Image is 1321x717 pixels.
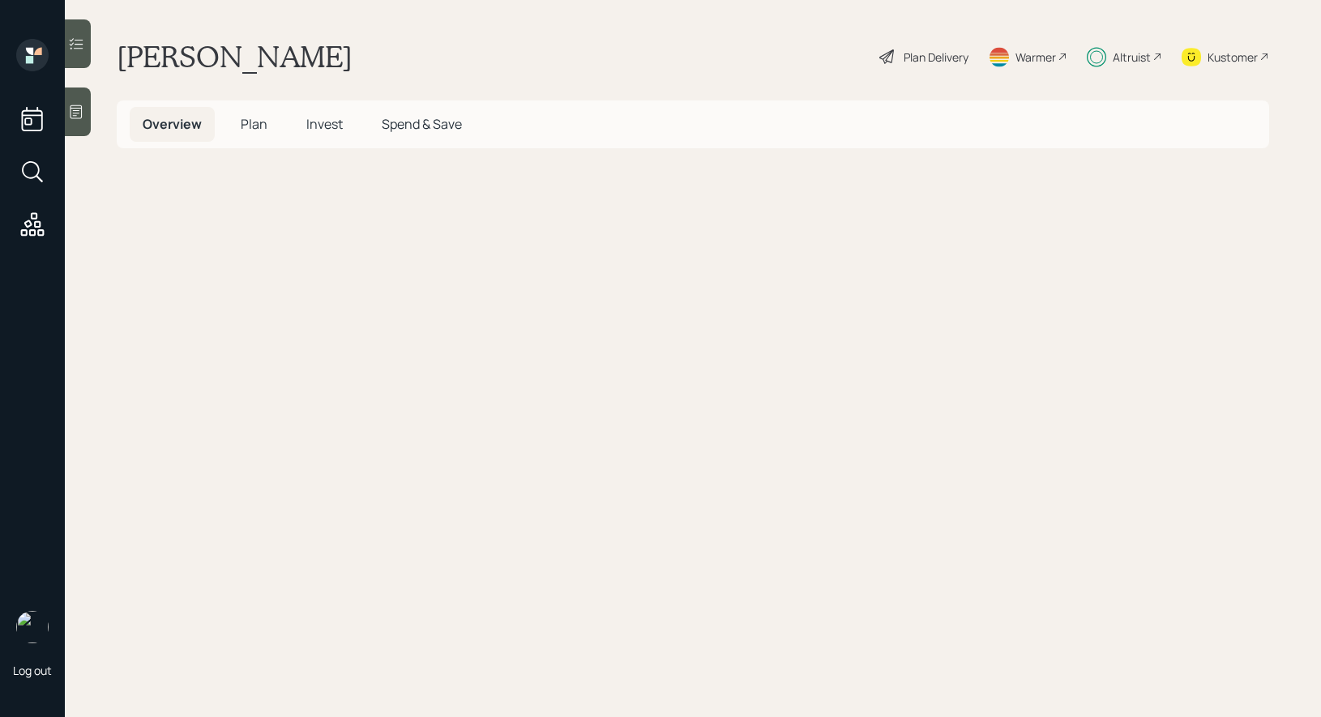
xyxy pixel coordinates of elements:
span: Spend & Save [382,115,462,133]
div: Kustomer [1208,49,1258,66]
div: Plan Delivery [904,49,968,66]
span: Plan [241,115,267,133]
img: treva-nostdahl-headshot.png [16,611,49,643]
h1: [PERSON_NAME] [117,39,353,75]
div: Log out [13,663,52,678]
span: Overview [143,115,202,133]
div: Warmer [1015,49,1056,66]
span: Invest [306,115,343,133]
div: Altruist [1113,49,1151,66]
